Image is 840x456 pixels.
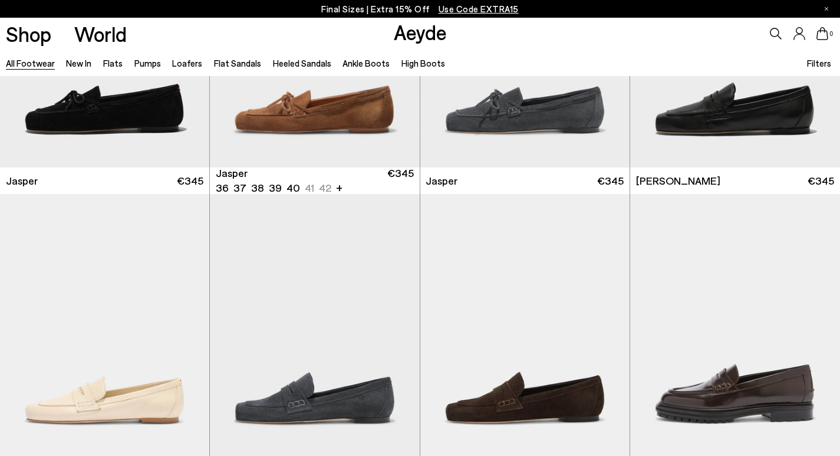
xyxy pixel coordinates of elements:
[172,58,202,68] a: Loafers
[269,181,282,195] li: 39
[636,173,720,188] span: [PERSON_NAME]
[387,166,414,195] span: €345
[286,181,300,195] li: 40
[177,173,203,188] span: €345
[816,27,828,40] a: 0
[134,58,161,68] a: Pumps
[214,58,261,68] a: Flat Sandals
[439,4,519,14] span: Navigate to /collections/ss25-final-sizes
[103,58,123,68] a: Flats
[401,58,445,68] a: High Boots
[394,19,447,44] a: Aeyde
[251,181,264,195] li: 38
[233,181,246,195] li: 37
[6,58,55,68] a: All Footwear
[807,58,831,68] span: Filters
[216,181,229,195] li: 36
[828,31,834,37] span: 0
[321,2,519,17] p: Final Sizes | Extra 15% Off
[420,168,630,194] a: Jasper €345
[630,168,840,194] a: [PERSON_NAME] €345
[273,58,331,68] a: Heeled Sandals
[426,173,457,188] span: Jasper
[336,179,342,195] li: +
[66,58,91,68] a: New In
[808,173,834,188] span: €345
[210,168,419,194] a: Jasper 36 37 38 39 40 41 42 + €345
[6,173,38,188] span: Jasper
[216,166,248,181] span: Jasper
[74,24,127,44] a: World
[342,58,390,68] a: Ankle Boots
[216,181,328,195] ul: variant
[597,173,624,188] span: €345
[6,24,51,44] a: Shop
